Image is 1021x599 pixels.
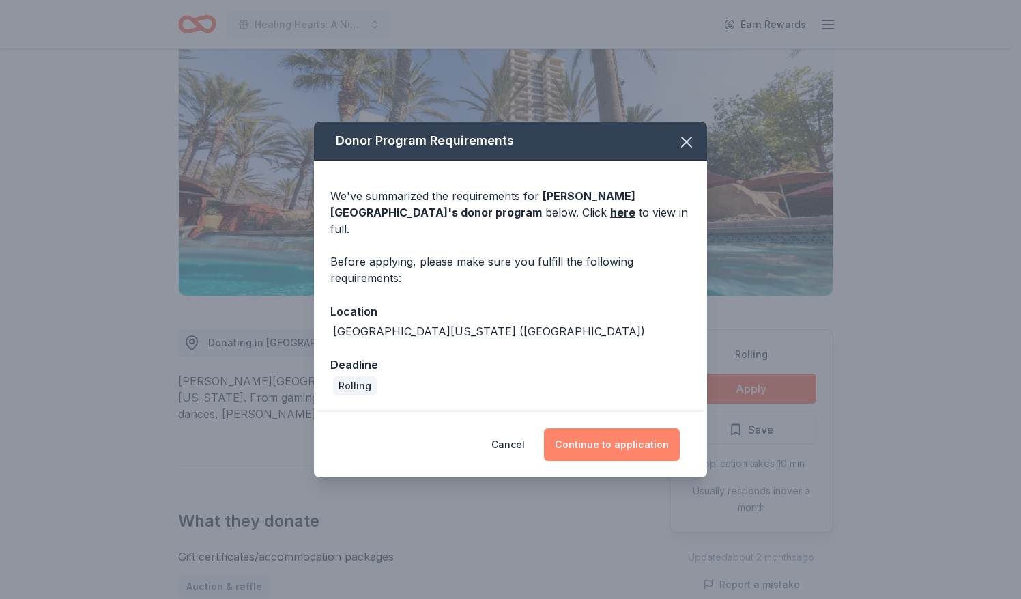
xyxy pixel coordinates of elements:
div: Deadline [330,356,691,374]
button: Continue to application [544,428,680,461]
a: here [610,204,635,221]
div: Before applying, please make sure you fulfill the following requirements: [330,253,691,286]
div: Rolling [333,376,377,395]
div: Donor Program Requirements [314,122,707,161]
div: [GEOGRAPHIC_DATA][US_STATE] ([GEOGRAPHIC_DATA]) [333,323,645,339]
div: We've summarized the requirements for below. Click to view in full. [330,188,691,237]
div: Location [330,303,691,320]
button: Cancel [491,428,525,461]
